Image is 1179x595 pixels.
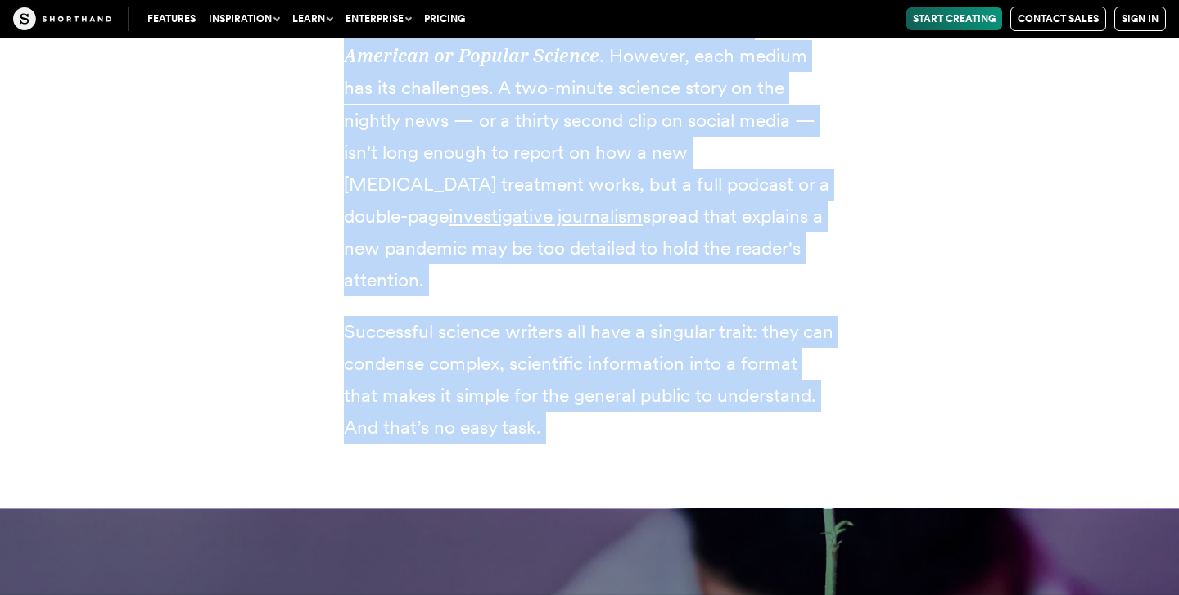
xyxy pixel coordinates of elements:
a: Pricing [418,7,472,30]
button: Learn [286,7,339,30]
p: Successful science writers all have a singular trait: they can condense complex, scientific infor... [344,316,835,444]
img: The Craft [13,7,111,30]
em: Popular Science [458,44,599,67]
button: Inspiration [202,7,286,30]
a: investigative journalism [449,205,643,228]
button: Enterprise [339,7,418,30]
a: Start Creating [906,7,1002,30]
a: Features [141,7,202,30]
a: Contact Sales [1010,7,1106,31]
a: Sign in [1114,7,1166,31]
